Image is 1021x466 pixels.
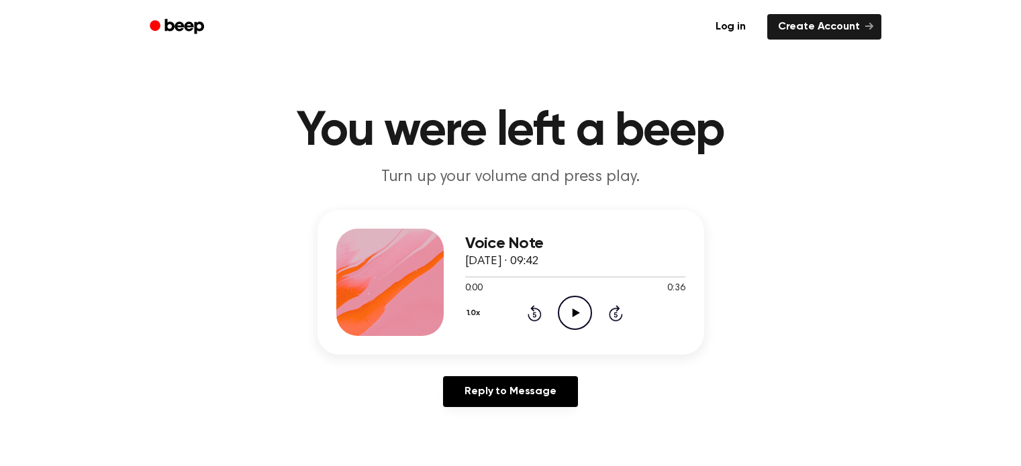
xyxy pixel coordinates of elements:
a: Beep [140,14,216,40]
span: 0:00 [465,282,483,296]
span: [DATE] · 09:42 [465,255,539,268]
button: 1.0x [465,302,485,325]
h3: Voice Note [465,235,685,253]
p: Turn up your volume and press play. [253,166,769,188]
a: Create Account [767,14,881,40]
span: 0:36 [667,282,685,296]
a: Reply to Message [443,376,577,407]
h1: You were left a beep [167,107,855,156]
a: Log in [702,11,759,42]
